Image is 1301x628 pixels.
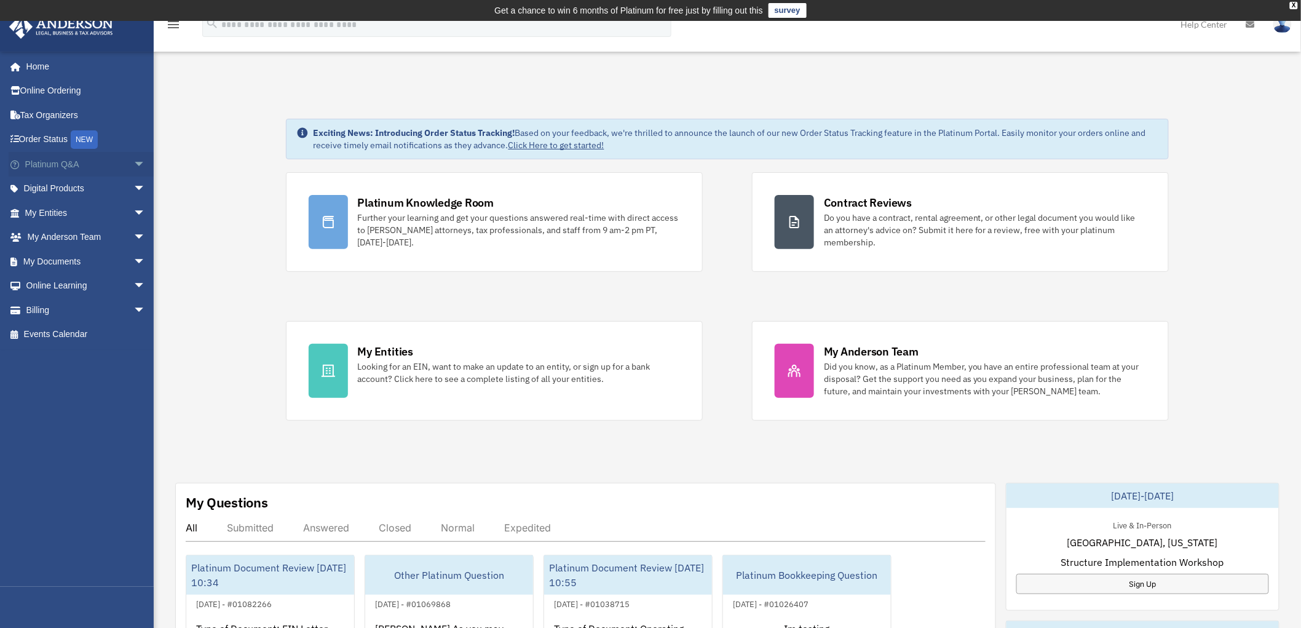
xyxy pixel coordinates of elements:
[544,555,712,595] div: Platinum Document Review [DATE] 10:55
[186,522,197,534] div: All
[824,212,1146,248] div: Do you have a contract, rental agreement, or other legal document you would like an attorney's ad...
[358,360,680,385] div: Looking for an EIN, want to make an update to an entity, or sign up for a bank account? Click her...
[205,17,219,30] i: search
[133,298,158,323] span: arrow_drop_down
[286,321,703,421] a: My Entities Looking for an EIN, want to make an update to an entity, or sign up for a bank accoun...
[166,17,181,32] i: menu
[9,298,164,322] a: Billingarrow_drop_down
[133,177,158,202] span: arrow_drop_down
[752,321,1169,421] a: My Anderson Team Did you know, as a Platinum Member, you have an entire professional team at your...
[314,127,515,138] strong: Exciting News: Introducing Order Status Tracking!
[752,172,1169,272] a: Contract Reviews Do you have a contract, rental agreement, or other legal document you would like...
[9,54,158,79] a: Home
[227,522,274,534] div: Submitted
[494,3,763,18] div: Get a chance to win 6 months of Platinum for free just by filling out this
[166,22,181,32] a: menu
[1061,555,1224,570] span: Structure Implementation Workshop
[9,274,164,298] a: Online Learningarrow_drop_down
[824,195,912,210] div: Contract Reviews
[1016,574,1269,594] a: Sign Up
[9,103,164,127] a: Tax Organizers
[9,152,164,177] a: Platinum Q&Aarrow_drop_down
[133,274,158,299] span: arrow_drop_down
[9,201,164,225] a: My Entitiesarrow_drop_down
[71,130,98,149] div: NEW
[365,555,533,595] div: Other Platinum Question
[824,360,1146,397] div: Did you know, as a Platinum Member, you have an entire professional team at your disposal? Get th...
[9,177,164,201] a: Digital Productsarrow_drop_down
[314,127,1159,151] div: Based on your feedback, we're thrilled to announce the launch of our new Order Status Tracking fe...
[379,522,411,534] div: Closed
[133,152,158,177] span: arrow_drop_down
[1006,483,1279,508] div: [DATE]-[DATE]
[186,555,354,595] div: Platinum Document Review [DATE] 10:34
[769,3,807,18] a: survey
[1273,15,1292,33] img: User Pic
[723,555,891,595] div: Platinum Bookkeeping Question
[286,172,703,272] a: Platinum Knowledge Room Further your learning and get your questions answered real-time with dire...
[9,79,164,103] a: Online Ordering
[508,140,604,151] a: Click Here to get started!
[358,195,494,210] div: Platinum Knowledge Room
[824,344,919,359] div: My Anderson Team
[504,522,551,534] div: Expedited
[1290,2,1298,9] div: close
[303,522,349,534] div: Answered
[186,493,268,512] div: My Questions
[9,249,164,274] a: My Documentsarrow_drop_down
[133,249,158,274] span: arrow_drop_down
[723,597,818,610] div: [DATE] - #01026407
[133,201,158,226] span: arrow_drop_down
[9,225,164,250] a: My Anderson Teamarrow_drop_down
[358,212,680,248] div: Further your learning and get your questions answered real-time with direct access to [PERSON_NAM...
[1067,535,1218,550] span: [GEOGRAPHIC_DATA], [US_STATE]
[6,15,117,39] img: Anderson Advisors Platinum Portal
[9,127,164,153] a: Order StatusNEW
[186,597,282,610] div: [DATE] - #01082266
[133,225,158,250] span: arrow_drop_down
[365,597,461,610] div: [DATE] - #01069868
[544,597,639,610] div: [DATE] - #01038715
[1104,518,1182,531] div: Live & In-Person
[358,344,413,359] div: My Entities
[441,522,475,534] div: Normal
[9,322,164,347] a: Events Calendar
